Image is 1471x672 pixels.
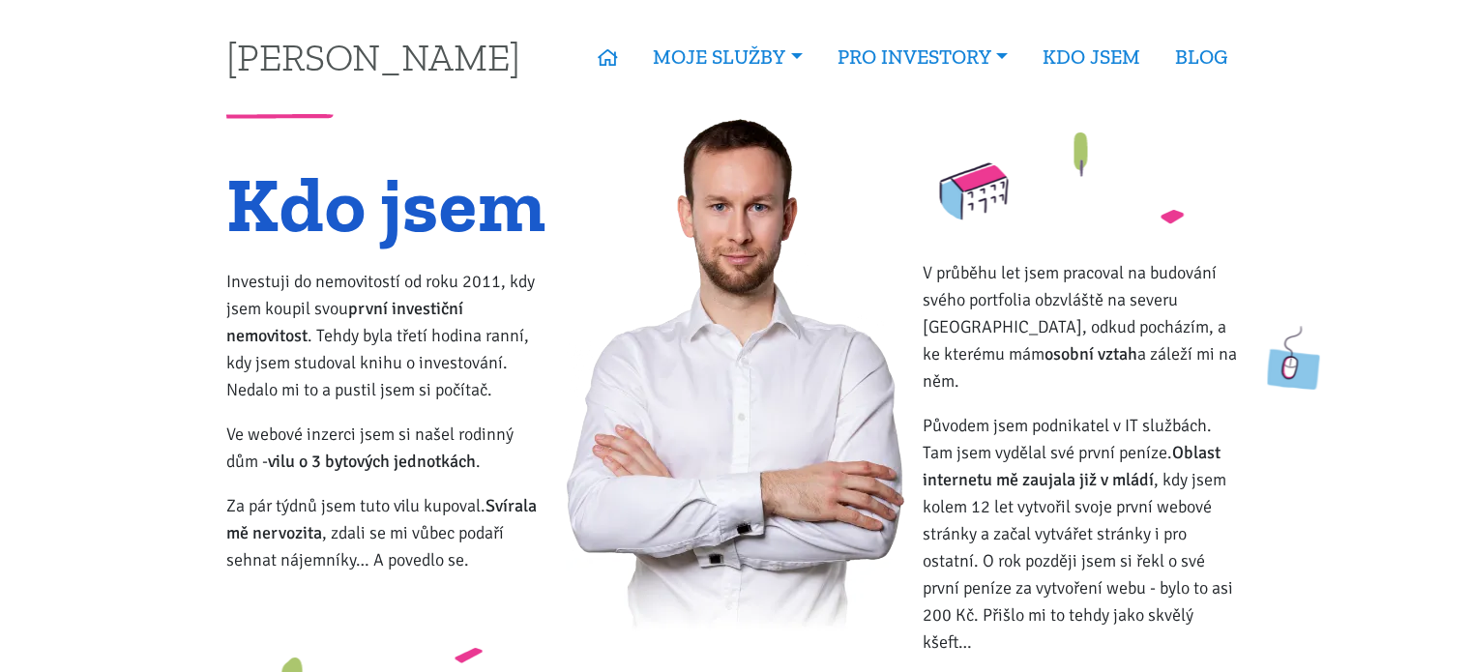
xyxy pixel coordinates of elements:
strong: vilu o 3 bytových jednotkách [268,451,476,472]
a: PRO INVESTORY [820,35,1025,79]
a: BLOG [1158,35,1245,79]
a: [PERSON_NAME] [226,38,520,75]
p: Za pár týdnů jsem tuto vilu kupoval. , zdali se mi vůbec podaří sehnat nájemníky… A povedlo se. [226,492,548,573]
strong: osobní vztah [1044,343,1137,365]
h1: Kdo jsem [226,172,548,237]
p: Ve webové inzerci jsem si našel rodinný dům - . [226,421,548,475]
p: V průběhu let jsem pracoval na budování svého portfolia obzvláště na severu [GEOGRAPHIC_DATA], od... [923,259,1245,394]
a: KDO JSEM [1025,35,1158,79]
a: MOJE SLUŽBY [635,35,819,79]
p: Původem jsem podnikatel v IT službách. Tam jsem vydělal své první peníze. , kdy jsem kolem 12 let... [923,412,1245,656]
p: Investuji do nemovitostí od roku 2011, kdy jsem koupil svou . Tehdy byla třetí hodina ranní, kdy ... [226,268,548,403]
